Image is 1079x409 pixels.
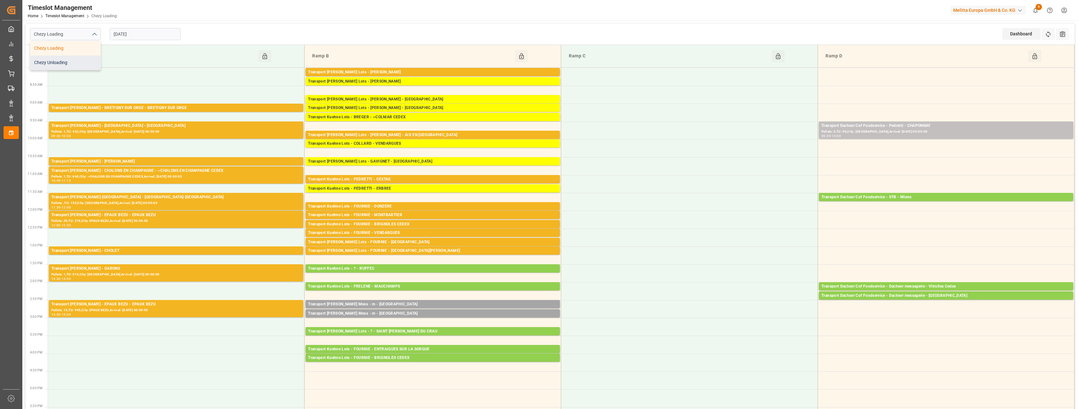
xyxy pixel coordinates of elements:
[51,313,61,316] div: 14:30
[308,85,557,90] div: Pallets: 7,TU: 640,City: CARQUEFOU,Arrival: [DATE] 00:00:00
[51,277,61,280] div: 13:30
[821,194,1071,201] div: Transport Dachser Cof Foodservice - STB - Mions
[51,212,301,218] div: Transport [PERSON_NAME] - EPAUX BEZU - EPAUX BEZU
[308,176,557,183] div: Transport Kuehne Lots - PEDRETTI - CESTAS
[308,310,557,317] div: Transport [PERSON_NAME] Mess - m - [GEOGRAPHIC_DATA]
[1036,4,1042,10] span: 6
[308,290,557,295] div: Pallets: 27,TU: 1444,City: MAUCHAMPS,Arrival: [DATE] 00:00:00
[308,192,557,197] div: Pallets: 1,TU: ,City: ERBREE,Arrival: [DATE] 00:00:00
[308,138,557,144] div: Pallets: ,TU: 40,City: [GEOGRAPHIC_DATA],Arrival: [DATE] 00:00:00
[821,135,831,137] div: 09:30
[308,228,557,233] div: Pallets: 3,TU: ,City: BRIGNOLES CEDEX,Arrival: [DATE] 00:00:00
[308,78,557,85] div: Transport [PERSON_NAME] Lots - [PERSON_NAME]
[51,168,301,174] div: Transport [PERSON_NAME] - CHALONS EN CHAMPAGNE - ~CHALONS EN CHAMPAGNE CEDEX
[566,50,771,62] div: Ramp C
[61,206,62,209] div: -
[308,121,557,126] div: Pallets: 4,TU: 291,City: ~COLMAR CEDEX,Arrival: [DATE] 00:00:00
[308,183,557,188] div: Pallets: 4,TU: 415,City: [GEOGRAPHIC_DATA],Arrival: [DATE] 00:00:00
[30,101,42,104] span: 9:00 AM
[30,404,42,408] span: 5:30 PM
[28,3,117,12] div: Timeslot Management
[823,50,1028,62] div: Ramp D
[61,179,62,182] div: -
[30,261,42,265] span: 1:30 PM
[831,135,832,137] div: -
[308,114,557,121] div: Transport Kuehne Lots - BREGER - ~COLMAR CEDEX
[308,103,557,108] div: Pallets: ,TU: 108,City: [GEOGRAPHIC_DATA],Arrival: [DATE] 00:00:00
[832,135,841,137] div: 10:00
[30,279,42,283] span: 2:00 PM
[308,111,557,117] div: Pallets: 3,TU: 128,City: [GEOGRAPHIC_DATA],Arrival: [DATE] 00:00:00
[30,297,42,301] span: 2:30 PM
[308,317,557,322] div: Pallets: ,TU: 86,City: [GEOGRAPHIC_DATA],Arrival: [DATE] 00:00:00
[51,111,301,117] div: Pallets: ,TU: 48,City: [GEOGRAPHIC_DATA],Arrival: [DATE] 00:00:00
[308,266,557,272] div: Transport Kuehne Lots - ? - RUFFEC
[28,226,42,229] span: 12:30 PM
[308,105,557,111] div: Transport [PERSON_NAME] Lots - [PERSON_NAME] - [GEOGRAPHIC_DATA]
[62,206,71,209] div: 12:00
[51,266,301,272] div: Transport [PERSON_NAME] - GARONS
[89,29,99,39] button: close menu
[308,76,557,81] div: Pallets: 2,TU: 1006,City: [GEOGRAPHIC_DATA],Arrival: [DATE] 00:00:00
[308,147,557,152] div: Pallets: 2,TU: 200,City: [GEOGRAPHIC_DATA],Arrival: [DATE] 00:00:00
[821,293,1071,299] div: Transport Dachser Cof Foodservice - Dachser messagerie - [GEOGRAPHIC_DATA]
[310,50,515,62] div: Ramp B
[30,55,101,70] div: Chezy Unloading
[308,230,557,236] div: Transport Kuehne Lots - FOURNIE - VENDARGUES
[51,123,301,129] div: Transport [PERSON_NAME] - [GEOGRAPHIC_DATA] - [GEOGRAPHIC_DATA]
[308,203,557,210] div: Transport Kuehne Lots - FOURNIE - DONZERE
[1043,3,1057,18] button: Help Center
[308,239,557,245] div: Transport [PERSON_NAME] Lots - FOURNIE - [GEOGRAPHIC_DATA]
[951,4,1028,16] button: Melitta Europa GmbH & Co. KG
[110,28,181,40] input: DD-MM-YYYY
[30,369,42,372] span: 4:30 PM
[51,254,301,259] div: Pallets: ,TU: 64,City: [GEOGRAPHIC_DATA],Arrival: [DATE] 00:00:00
[308,158,557,165] div: Transport [PERSON_NAME] Lots - GAVIGNET - [GEOGRAPHIC_DATA]
[28,190,42,194] span: 11:30 AM
[308,132,557,138] div: Transport [PERSON_NAME] Lots - [PERSON_NAME] - AIX EN [GEOGRAPHIC_DATA]
[51,301,301,308] div: Transport [PERSON_NAME] - EPAUX BEZU - EPAUX BEZU
[308,272,557,277] div: Pallets: 3,TU: 983,City: RUFFEC,Arrival: [DATE] 00:00:00
[30,315,42,318] span: 3:00 PM
[51,206,61,209] div: 11:30
[51,224,61,227] div: 12:00
[30,351,42,354] span: 4:00 PM
[821,201,1071,206] div: Pallets: 32,TU: ,City: [GEOGRAPHIC_DATA],Arrival: [DATE] 00:00:00
[62,135,71,137] div: 10:00
[62,277,71,280] div: 14:00
[1028,3,1043,18] button: show 6 new notifications
[951,6,1026,15] div: Melitta Europa GmbH & Co. KG
[308,218,557,224] div: Pallets: 4,TU: ,City: MONTBARTIER,Arrival: [DATE] 00:00:00
[28,172,42,176] span: 11:00 AM
[53,50,258,62] div: Ramp A
[308,355,557,361] div: Transport Kuehne Lots - FOURNIE - BRIGNOLES CEDEX
[51,201,301,206] div: Pallets: ,TU: 150,City: [GEOGRAPHIC_DATA],Arrival: [DATE] 00:00:00
[308,212,557,218] div: Transport Kuehne Lots - FOURNIE - MONTBARTIER
[308,141,557,147] div: Transport Kuehne Lots - COLLARD - VENDARGUES
[308,69,557,76] div: Transport [PERSON_NAME] Lots - [PERSON_NAME]
[28,136,42,140] span: 10:00 AM
[51,179,61,182] div: 10:45
[28,208,42,211] span: 12:00 PM
[30,28,101,40] input: Type to search/select
[308,301,557,308] div: Transport [PERSON_NAME] Mess - m - [GEOGRAPHIC_DATA]
[308,361,557,367] div: Pallets: 1,TU: ,City: BRIGNOLES CEDEX,Arrival: [DATE] 00:00:00
[308,353,557,358] div: Pallets: 2,TU: 441,City: ENTRAIGUES SUR LA SORGUE,Arrival: [DATE] 00:00:00
[308,221,557,228] div: Transport Kuehne Lots - FOURNIE - BRIGNOLES CEDEX
[1002,28,1041,40] div: Dashboard
[308,346,557,353] div: Transport Kuehne Lots - FOURNIE - ENTRAIGUES SUR LA SORGUE
[308,254,557,259] div: Pallets: 1,TU: ,City: [GEOGRAPHIC_DATA][PERSON_NAME],Arrival: [DATE] 00:00:00
[30,244,42,247] span: 1:00 PM
[51,308,301,313] div: Pallets: 13,TU: 945,City: EPAUX BEZU,Arrival: [DATE] 00:00:00
[30,333,42,336] span: 3:30 PM
[821,283,1071,290] div: Transport Dachser Cof Foodservice - Dachser messagerie - Vitrolles Cedex
[30,119,42,122] span: 9:30 AM
[61,135,62,137] div: -
[51,272,301,277] div: Pallets: 1,TU: 514,City: [GEOGRAPHIC_DATA],Arrival: [DATE] 00:00:00
[308,283,557,290] div: Transport Kuehne Lots - FRELENE - MAUCHAMPS
[30,41,101,55] div: Chezy Loading
[51,218,301,224] div: Pallets: 20,TU: 278,City: EPAUX BEZU,Arrival: [DATE] 00:00:00
[62,224,71,227] div: 12:30
[61,277,62,280] div: -
[61,313,62,316] div: -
